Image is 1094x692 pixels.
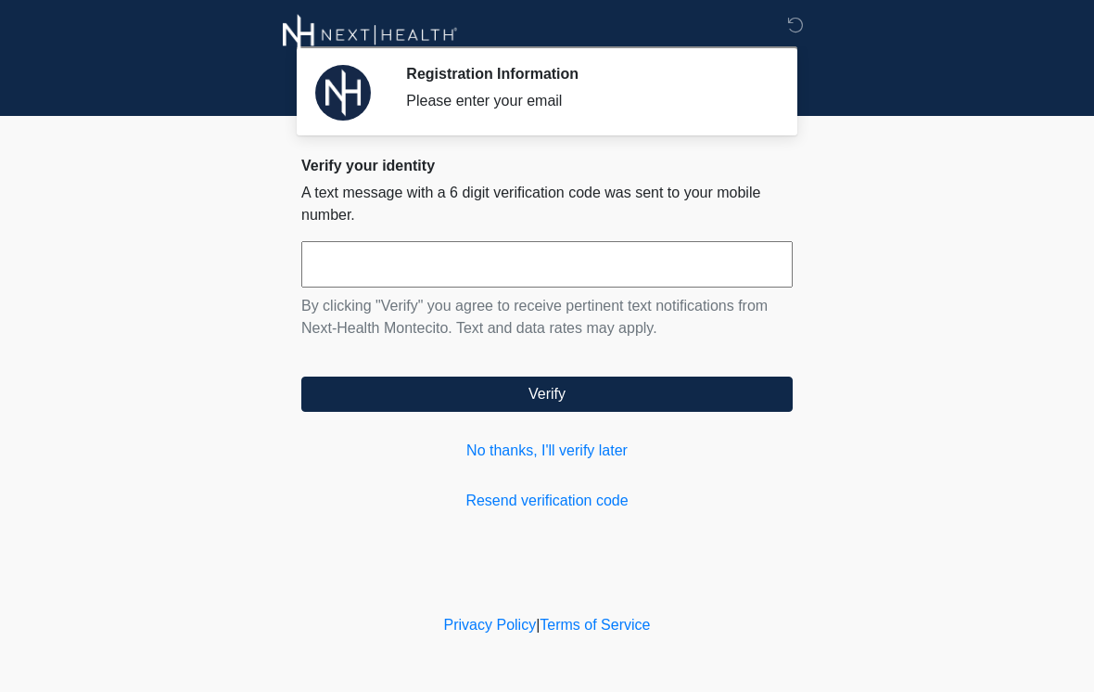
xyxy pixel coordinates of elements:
a: Terms of Service [540,617,650,633]
a: Resend verification code [301,490,793,512]
div: Please enter your email [406,90,765,112]
h2: Registration Information [406,65,765,83]
a: | [536,617,540,633]
img: Next-Health Montecito Logo [283,14,458,56]
p: A text message with a 6 digit verification code was sent to your mobile number. [301,182,793,226]
a: No thanks, I'll verify later [301,440,793,462]
button: Verify [301,377,793,412]
h2: Verify your identity [301,157,793,174]
img: Agent Avatar [315,65,371,121]
p: By clicking "Verify" you agree to receive pertinent text notifications from Next-Health Montecito... [301,295,793,340]
a: Privacy Policy [444,617,537,633]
